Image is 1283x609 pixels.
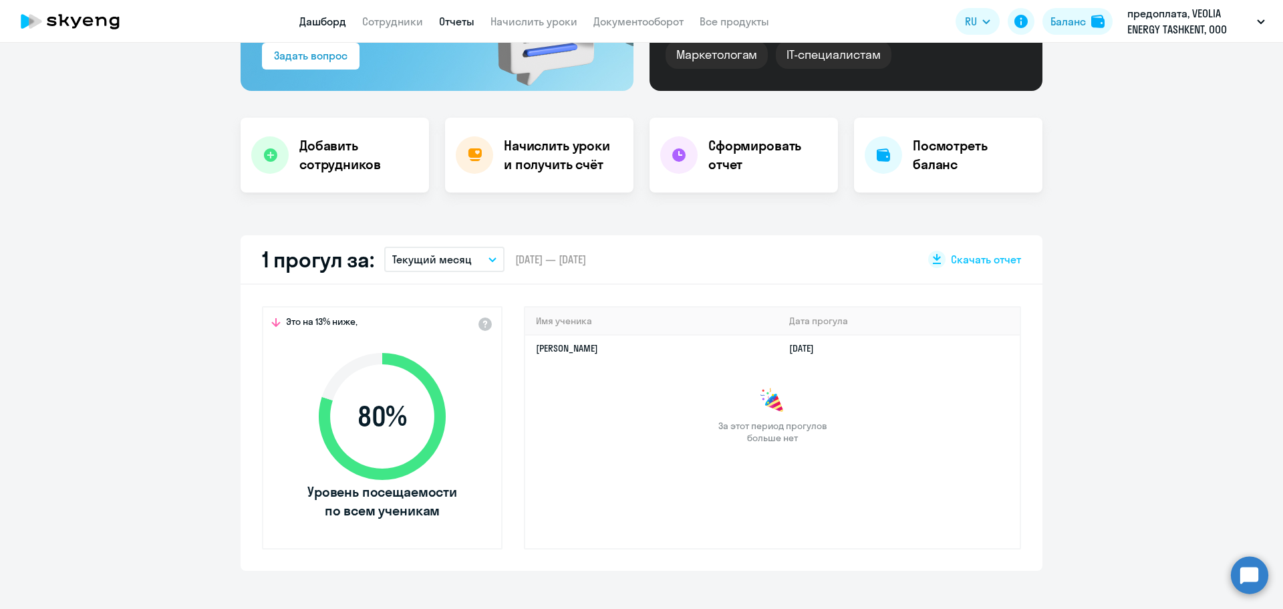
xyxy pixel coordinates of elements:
[1127,5,1252,37] p: предоплата, VEOLIA ENERGY TASHKENT, ООО
[776,41,891,69] div: IT-специалистам
[490,15,577,28] a: Начислить уроки
[778,308,1020,335] th: Дата прогула
[305,483,459,520] span: Уровень посещаемости по всем ученикам
[525,308,778,335] th: Имя ученика
[965,13,977,29] span: RU
[716,420,829,444] span: За этот период прогулов больше нет
[1050,13,1086,29] div: Баланс
[759,388,786,414] img: congrats
[392,251,472,267] p: Текущий месяц
[362,15,423,28] a: Сотрудники
[1091,15,1105,28] img: balance
[384,247,505,272] button: Текущий месяц
[286,316,358,332] span: Это на 13% ниже,
[439,15,474,28] a: Отчеты
[956,8,1000,35] button: RU
[666,41,768,69] div: Маркетологам
[262,246,374,273] h2: 1 прогул за:
[299,136,418,174] h4: Добавить сотрудников
[951,252,1021,267] span: Скачать отчет
[274,47,347,64] div: Задать вопрос
[708,136,827,174] h4: Сформировать отчет
[913,136,1032,174] h4: Посмотреть баланс
[789,342,825,354] a: [DATE]
[299,15,346,28] a: Дашборд
[305,400,459,433] span: 80 %
[593,15,684,28] a: Документооборот
[1042,8,1113,35] button: Балансbalance
[1121,5,1272,37] button: предоплата, VEOLIA ENERGY TASHKENT, ООО
[262,43,360,70] button: Задать вопрос
[700,15,769,28] a: Все продукты
[504,136,620,174] h4: Начислить уроки и получить счёт
[536,342,598,354] a: [PERSON_NAME]
[515,252,586,267] span: [DATE] — [DATE]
